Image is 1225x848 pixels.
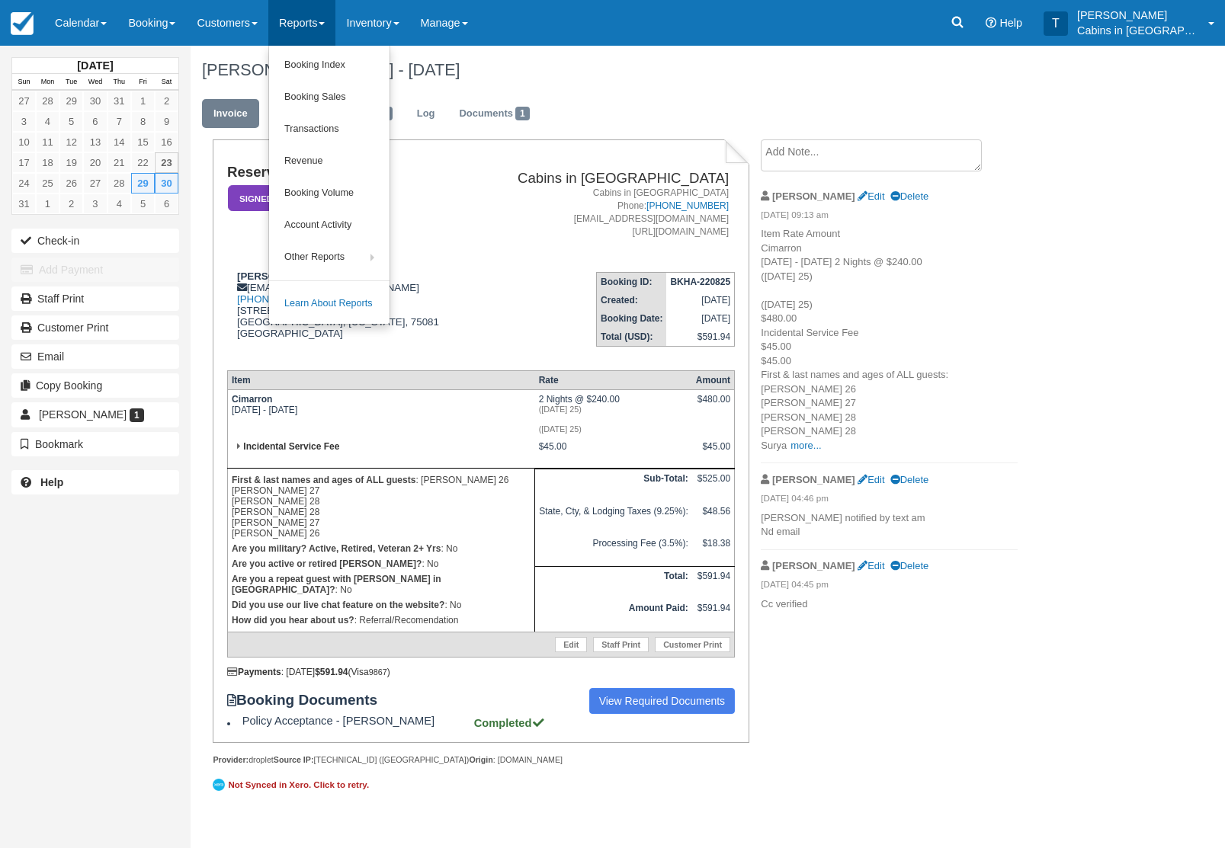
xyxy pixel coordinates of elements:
[269,210,390,242] a: Account Activity
[269,146,390,178] a: Revenue
[269,114,390,146] a: Transactions
[268,46,390,325] ul: Reports
[269,50,390,82] a: Booking Index
[269,82,390,114] a: Booking Sales
[269,242,390,274] a: Other Reports
[269,288,390,320] a: Learn About Reports
[269,178,390,210] a: Booking Volume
